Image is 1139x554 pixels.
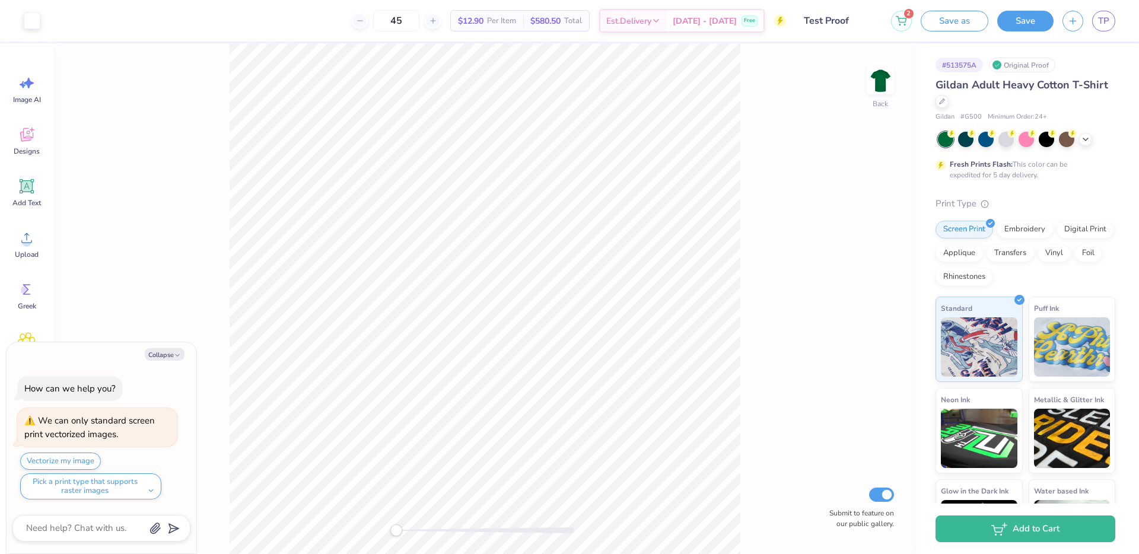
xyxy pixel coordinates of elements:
span: Metallic & Glitter Ink [1034,393,1104,406]
label: Submit to feature on our public gallery. [823,508,894,529]
span: Water based Ink [1034,485,1089,497]
div: Back [873,98,888,109]
img: Metallic & Glitter Ink [1034,409,1111,468]
div: Original Proof [989,58,1055,72]
span: Upload [15,250,39,259]
span: Glow in the Dark Ink [941,485,1008,497]
button: Collapse [145,348,184,361]
span: 2 [904,9,914,18]
div: Rhinestones [936,268,993,286]
div: Print Type [936,197,1115,211]
span: Minimum Order: 24 + [988,112,1047,122]
strong: Fresh Prints Flash: [950,160,1013,169]
img: Puff Ink [1034,317,1111,377]
button: 2 [891,11,912,31]
div: Applique [936,244,983,262]
span: Designs [14,147,40,156]
div: We can only standard screen print vectorized images. [24,415,155,440]
span: Gildan Adult Heavy Cotton T-Shirt [936,78,1108,92]
span: TP [1098,14,1109,28]
div: Vinyl [1038,244,1071,262]
span: Neon Ink [941,393,970,406]
button: Vectorize my image [20,453,101,470]
span: Per Item [487,15,516,27]
img: Standard [941,317,1017,377]
a: TP [1092,11,1115,31]
div: Screen Print [936,221,993,238]
img: Neon Ink [941,409,1017,468]
button: Save [997,11,1054,31]
button: Pick a print type that supports raster images [20,473,161,499]
span: Est. Delivery [606,15,651,27]
span: Puff Ink [1034,302,1059,314]
span: Total [564,15,582,27]
div: Transfers [987,244,1034,262]
span: $580.50 [530,15,561,27]
div: # 513575A [936,58,983,72]
div: This color can be expedited for 5 day delivery. [950,159,1096,180]
span: Free [744,17,755,25]
span: Gildan [936,112,955,122]
input: Untitled Design [795,9,882,33]
span: Standard [941,302,972,314]
span: [DATE] - [DATE] [673,15,737,27]
button: Save as [921,11,988,31]
span: Image AI [13,95,41,104]
div: Foil [1074,244,1102,262]
span: Add Text [12,198,41,208]
div: How can we help you? [24,383,116,394]
span: Greek [18,301,36,311]
button: Add to Cart [936,515,1115,542]
span: $12.90 [458,15,483,27]
div: Digital Print [1057,221,1114,238]
span: # G500 [960,112,982,122]
img: Back [868,69,892,93]
div: Accessibility label [390,524,402,536]
div: Embroidery [997,221,1053,238]
input: – – [373,10,419,31]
